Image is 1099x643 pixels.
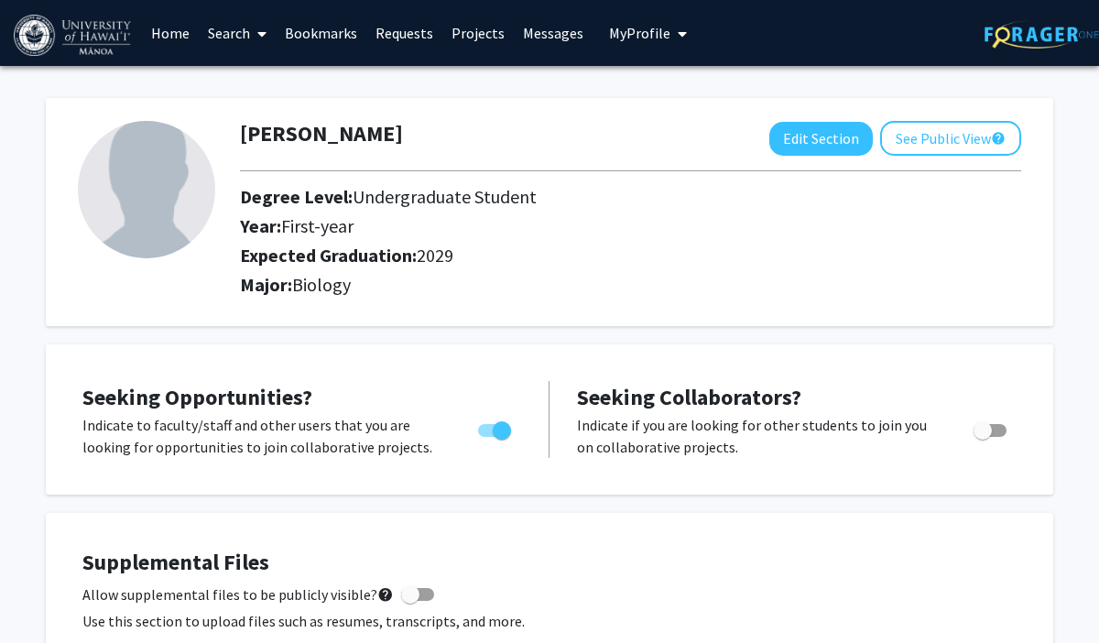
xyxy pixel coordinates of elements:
a: Search [199,1,276,65]
h2: Year: [240,215,919,237]
p: Use this section to upload files such as resumes, transcripts, and more. [82,610,1017,632]
span: Allow supplemental files to be publicly visible? [82,583,394,605]
span: My Profile [609,24,670,42]
a: Bookmarks [276,1,366,65]
iframe: Chat [14,561,78,629]
a: Requests [366,1,442,65]
p: Indicate if you are looking for other students to join you on collaborative projects. [577,414,939,458]
span: 2029 [417,244,453,267]
button: See Public View [880,121,1021,156]
h1: [PERSON_NAME] [240,121,403,147]
a: Messages [514,1,593,65]
img: Profile Picture [78,121,215,258]
h2: Major: [240,274,1021,296]
h2: Degree Level: [240,186,919,208]
a: Projects [442,1,514,65]
h4: Supplemental Files [82,550,1017,576]
span: Seeking Collaborators? [577,383,801,411]
span: Undergraduate Student [353,185,537,208]
p: Indicate to faculty/staff and other users that you are looking for opportunities to join collabor... [82,414,443,458]
mat-icon: help [377,583,394,605]
span: Biology [292,273,351,296]
span: Seeking Opportunities? [82,383,312,411]
div: Toggle [471,414,521,441]
h2: Expected Graduation: [240,245,919,267]
mat-icon: help [991,127,1006,149]
a: Home [142,1,199,65]
button: Edit Section [769,122,873,156]
img: ForagerOne Logo [985,20,1099,49]
img: University of Hawaiʻi at Mānoa Logo [14,15,135,56]
div: Toggle [966,414,1017,441]
span: First-year [281,214,354,237]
